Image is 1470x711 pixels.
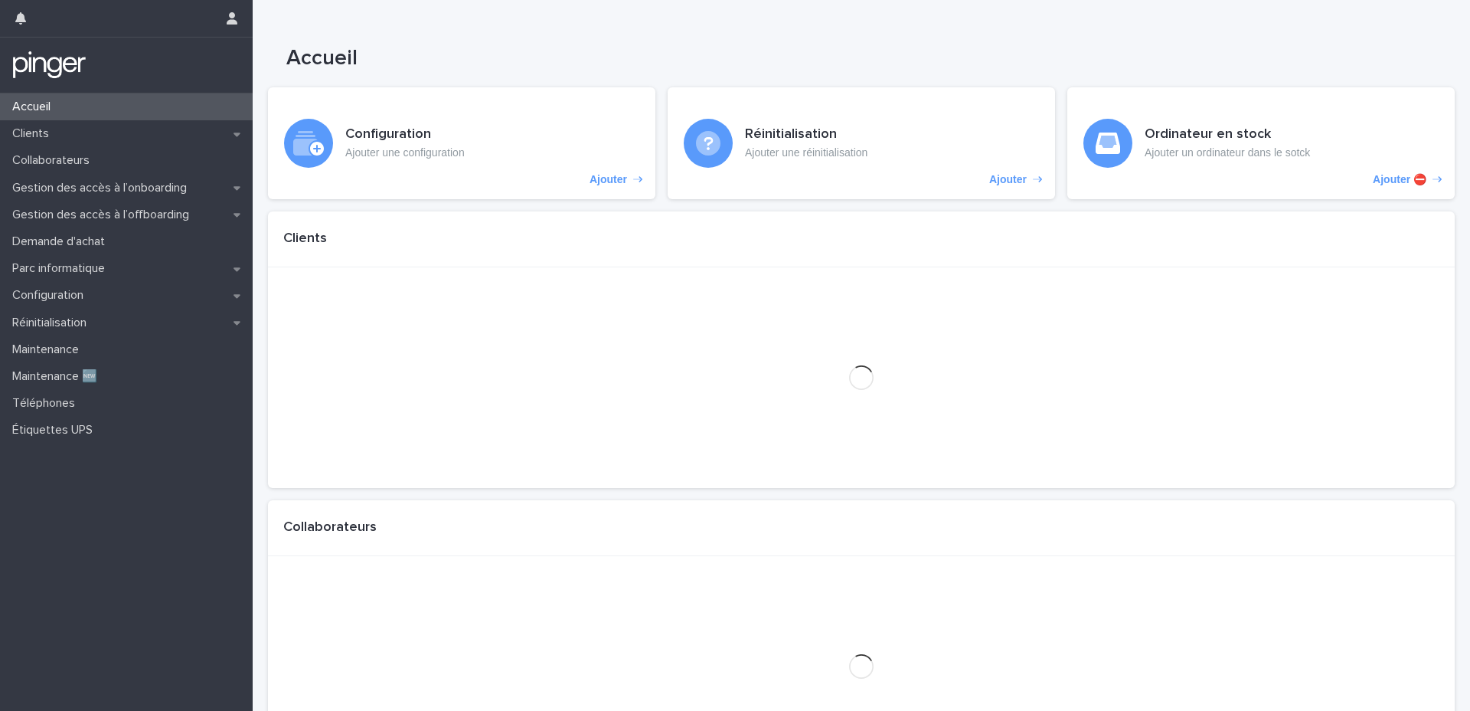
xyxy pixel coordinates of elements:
h1: Accueil [286,46,1032,72]
img: mTgBEunGTSyRkCgitkcU [12,50,87,80]
h3: Ordinateur en stock [1145,126,1310,143]
h3: Réinitialisation [745,126,867,143]
p: Gestion des accès à l’offboarding [6,208,201,222]
p: Parc informatique [6,261,117,276]
a: Ajouter ⛔️ [1067,87,1455,199]
h1: Collaborateurs [283,519,377,536]
p: Étiquettes UPS [6,423,105,437]
p: Réinitialisation [6,316,99,330]
p: Maintenance 🆕 [6,369,109,384]
h1: Clients [283,231,327,247]
p: Téléphones [6,396,87,411]
p: Ajouter [989,173,1027,186]
p: Ajouter une configuration [345,146,465,159]
a: Ajouter [668,87,1055,199]
p: Ajouter une réinitialisation [745,146,867,159]
p: Collaborateurs [6,153,102,168]
p: Ajouter ⛔️ [1373,173,1426,186]
h3: Configuration [345,126,465,143]
p: Maintenance [6,342,91,357]
p: Accueil [6,100,63,114]
p: Configuration [6,288,96,303]
p: Ajouter un ordinateur dans le sotck [1145,146,1310,159]
p: Gestion des accès à l’onboarding [6,181,199,195]
a: Ajouter [268,87,655,199]
p: Clients [6,126,61,141]
p: Ajouter [590,173,627,186]
p: Demande d'achat [6,234,117,249]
